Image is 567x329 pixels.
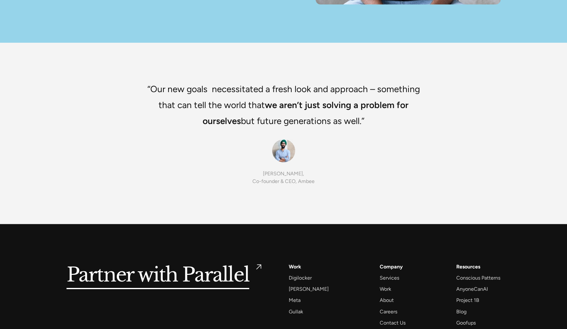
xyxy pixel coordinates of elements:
[380,285,391,293] a: Work
[67,262,250,288] h5: Partner with Parallel
[456,296,479,304] a: Project 1B
[380,274,399,282] a: Services
[456,318,476,327] a: Goofups
[289,307,303,316] a: Gullak
[203,99,408,126] span: we aren’t just solving a problem for ourselves
[289,296,301,304] a: Meta
[380,262,403,271] a: Company
[289,274,312,282] a: Digilocker
[380,318,406,327] a: Contact Us
[141,81,426,129] p: “Our new goals necessitated a fresh look and approach – something that can tell the world that bu...
[380,296,394,304] a: About
[252,170,315,185] div: [PERSON_NAME], Co-founder & CEO, Ambee
[67,262,264,288] a: Partner with Parallel
[456,285,488,293] a: AnyoneCanAI
[289,285,329,293] a: [PERSON_NAME]
[456,274,500,282] a: Conscious Patterns
[272,139,295,162] img: Jaydeep singh image
[456,307,466,316] a: Blog
[456,262,480,271] div: Resources
[289,262,301,271] a: Work
[380,307,397,316] a: Careers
